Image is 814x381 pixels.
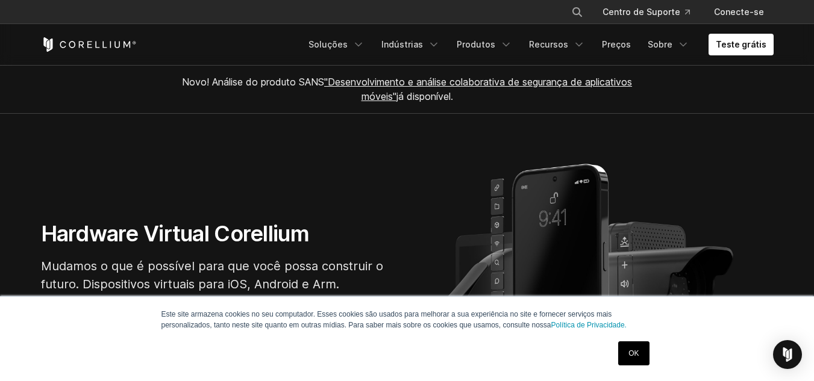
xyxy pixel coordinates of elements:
[618,341,649,365] a: OK
[603,7,680,17] font: Centro de Suporte
[182,76,324,88] font: Novo! Análise do produto SANS
[551,321,627,329] a: Política de Privacidade.
[566,1,588,23] button: Procurar
[602,39,631,49] font: Preços
[716,39,766,49] font: Teste grátis
[773,340,802,369] div: Open Intercom Messenger
[648,39,672,49] font: Sobre
[161,310,612,329] font: Este site armazena cookies no seu computador. Esses cookies são usados ​​para melhorar a sua expe...
[308,39,348,49] font: Soluções
[41,220,309,247] font: Hardware Virtual Corellium
[529,39,568,49] font: Recursos
[41,259,401,327] font: Mudamos o que é possível para que você possa construir o futuro. Dispositivos virtuais para iOS, ...
[457,39,495,49] font: Produtos
[381,39,423,49] font: Indústrias
[714,7,764,17] font: Conecte-se
[628,349,639,358] font: OK
[557,1,774,23] div: Menu de navegação
[301,34,774,55] div: Menu de navegação
[324,76,632,102] a: "Desenvolvimento e análise colaborativa de segurança de aplicativos móveis"
[41,37,137,52] a: Página inicial do Corellium
[396,90,453,102] font: já disponível.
